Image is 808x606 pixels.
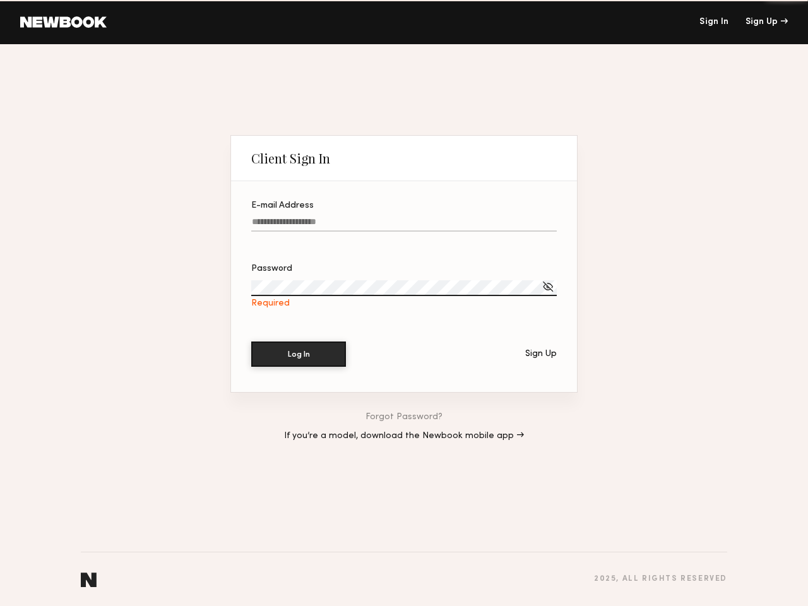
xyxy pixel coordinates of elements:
div: E-mail Address [251,201,557,210]
div: Sign Up [525,350,557,359]
div: Sign Up [746,18,788,27]
input: E-mail Address [251,217,557,232]
div: Password [251,264,557,273]
button: Log In [251,342,346,367]
div: Client Sign In [251,151,330,166]
div: Required [251,299,557,309]
input: PasswordRequired [251,280,557,296]
a: Sign In [699,18,728,27]
a: If you’re a model, download the Newbook mobile app → [284,432,524,441]
div: 2025 , all rights reserved [594,575,727,583]
a: Forgot Password? [365,413,443,422]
